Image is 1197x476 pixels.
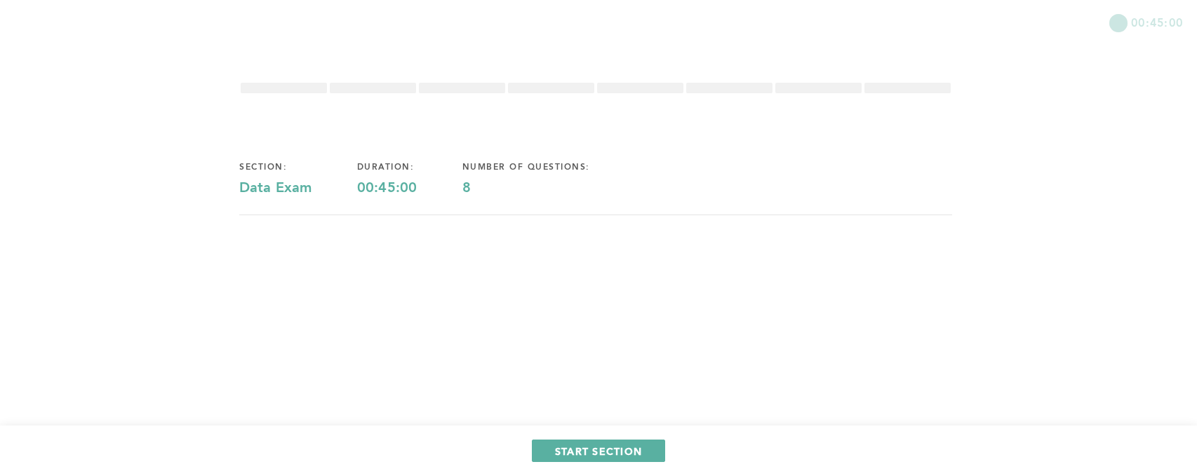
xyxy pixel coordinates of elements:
[239,162,357,173] div: section:
[357,162,462,173] div: duration:
[462,162,636,173] div: number of questions:
[239,180,357,197] div: Data Exam
[357,180,462,197] div: 00:45:00
[1131,14,1183,30] span: 00:45:00
[532,440,665,462] button: START SECTION
[555,444,642,458] span: START SECTION
[462,180,636,197] div: 8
